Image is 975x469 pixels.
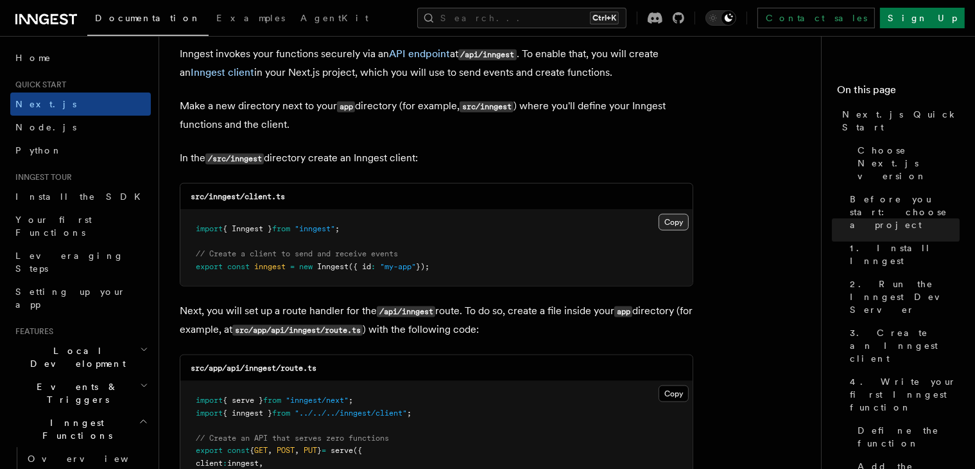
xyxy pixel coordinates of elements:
[209,4,293,35] a: Examples
[852,419,960,455] a: Define the function
[10,344,140,370] span: Local Development
[223,459,227,468] span: :
[180,149,693,168] p: In the directory create an Inngest client:
[10,416,139,442] span: Inngest Functions
[850,242,960,267] span: 1. Install Inngest
[196,396,223,405] span: import
[10,339,151,375] button: Local Development
[380,262,416,271] span: "my-app"
[10,280,151,316] a: Setting up your app
[705,10,736,26] button: Toggle dark mode
[277,446,295,455] span: POST
[196,434,389,443] span: // Create an API that serves zero functions
[299,262,313,271] span: new
[10,411,151,447] button: Inngest Functions
[371,262,375,271] span: :
[191,66,254,78] a: Inngest client
[317,446,322,455] span: }
[295,409,407,418] span: "../../../inngest/client"
[15,287,126,310] span: Setting up your app
[10,326,53,337] span: Features
[331,446,353,455] span: serve
[757,8,875,28] a: Contact sales
[300,13,368,23] span: AgentKit
[322,446,326,455] span: =
[15,145,62,155] span: Python
[223,224,272,233] span: { Inngest }
[180,45,693,82] p: Inngest invokes your functions securely via an at . To enable that, you will create an in your Ne...
[250,446,254,455] span: {
[837,103,960,139] a: Next.js Quick Start
[223,396,263,405] span: { serve }
[353,446,362,455] span: ({
[850,278,960,316] span: 2. Run the Inngest Dev Server
[15,122,76,132] span: Node.js
[15,99,76,109] span: Next.js
[259,459,263,468] span: ,
[191,364,316,373] code: src/app/api/inngest/route.ts
[15,251,124,274] span: Leveraging Steps
[232,325,363,336] code: src/app/api/inngest/route.ts
[293,4,376,35] a: AgentKit
[337,102,355,112] code: app
[880,8,965,28] a: Sign Up
[659,214,689,231] button: Copy
[295,446,299,455] span: ,
[850,326,960,365] span: 3. Create an Inngest client
[10,93,151,116] a: Next.js
[10,80,66,90] span: Quick start
[335,224,340,233] span: ;
[205,154,264,164] code: /src/inngest
[858,144,960,182] span: Choose Next.js version
[196,262,223,271] span: export
[180,97,693,134] p: Make a new directory next to your directory (for example, ) where you'll define your Inngest func...
[223,409,272,418] span: { inngest }
[272,224,290,233] span: from
[458,49,517,60] code: /api/inngest
[272,409,290,418] span: from
[590,12,619,24] kbd: Ctrl+K
[845,272,960,321] a: 2. Run the Inngest Dev Server
[10,116,151,139] a: Node.js
[196,224,223,233] span: import
[845,188,960,236] a: Before you start: choose a project
[28,454,160,464] span: Overview
[254,446,268,455] span: GET
[196,409,223,418] span: import
[227,446,250,455] span: const
[416,262,429,271] span: });
[850,193,960,231] span: Before you start: choose a project
[614,306,632,317] code: app
[191,192,285,201] code: src/inngest/client.ts
[10,185,151,208] a: Install the SDK
[417,8,626,28] button: Search...Ctrl+K
[460,102,513,112] code: src/inngest
[842,108,960,134] span: Next.js Quick Start
[304,446,317,455] span: PUT
[349,262,371,271] span: ({ id
[216,13,285,23] span: Examples
[852,139,960,188] a: Choose Next.js version
[850,375,960,414] span: 4. Write your first Inngest function
[227,262,250,271] span: const
[10,208,151,244] a: Your first Functions
[87,4,209,36] a: Documentation
[845,236,960,272] a: 1. Install Inngest
[407,409,411,418] span: ;
[196,249,398,258] span: // Create a client to send and receive events
[263,396,281,405] span: from
[10,244,151,280] a: Leveraging Steps
[858,424,960,450] span: Define the function
[845,321,960,370] a: 3. Create an Inngest client
[196,459,223,468] span: client
[377,306,435,317] code: /api/inngest
[227,459,259,468] span: inngest
[290,262,295,271] span: =
[845,370,960,419] a: 4. Write your first Inngest function
[95,13,201,23] span: Documentation
[268,446,272,455] span: ,
[180,302,693,339] p: Next, you will set up a route handler for the route. To do so, create a file inside your director...
[295,224,335,233] span: "inngest"
[10,172,72,182] span: Inngest tour
[196,446,223,455] span: export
